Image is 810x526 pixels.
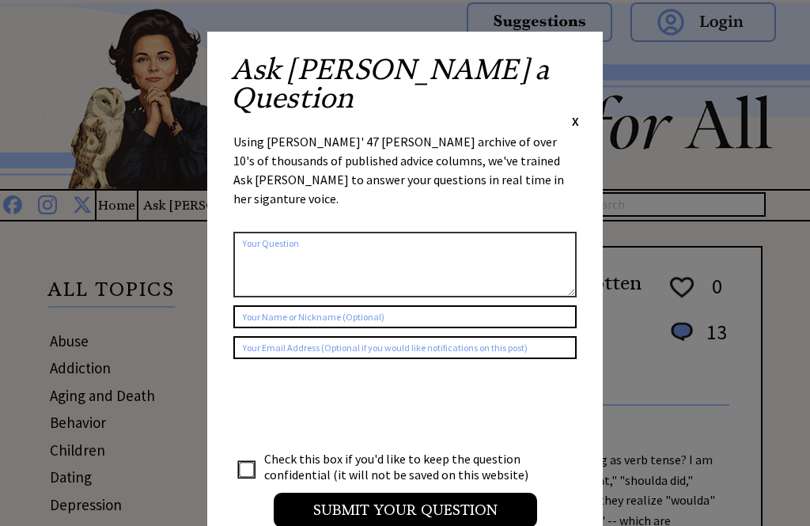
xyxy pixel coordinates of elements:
[233,336,577,359] input: Your Email Address (Optional if you would like notifications on this post)
[572,113,579,129] span: X
[263,450,543,483] td: Check this box if you'd like to keep the question confidential (it will not be saved on this webs...
[233,305,577,328] input: Your Name or Nickname (Optional)
[233,132,577,224] div: Using [PERSON_NAME]' 47 [PERSON_NAME] archive of over 10's of thousands of published advice colum...
[233,375,474,437] iframe: reCAPTCHA
[231,55,579,112] h2: Ask [PERSON_NAME] a Question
